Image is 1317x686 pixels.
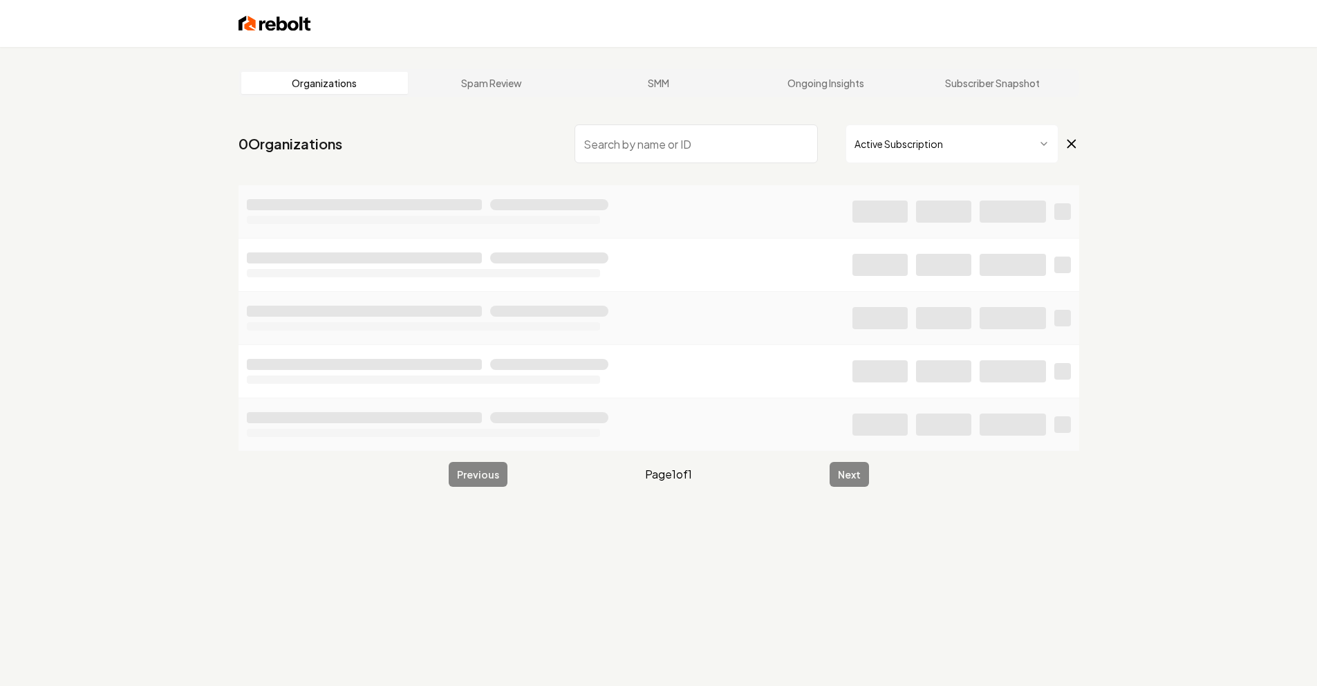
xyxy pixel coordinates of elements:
[575,124,818,163] input: Search by name or ID
[241,72,409,94] a: Organizations
[645,466,692,483] span: Page 1 of 1
[909,72,1076,94] a: Subscriber Snapshot
[239,14,311,33] img: Rebolt Logo
[575,72,742,94] a: SMM
[742,72,909,94] a: Ongoing Insights
[239,134,342,154] a: 0Organizations
[408,72,575,94] a: Spam Review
